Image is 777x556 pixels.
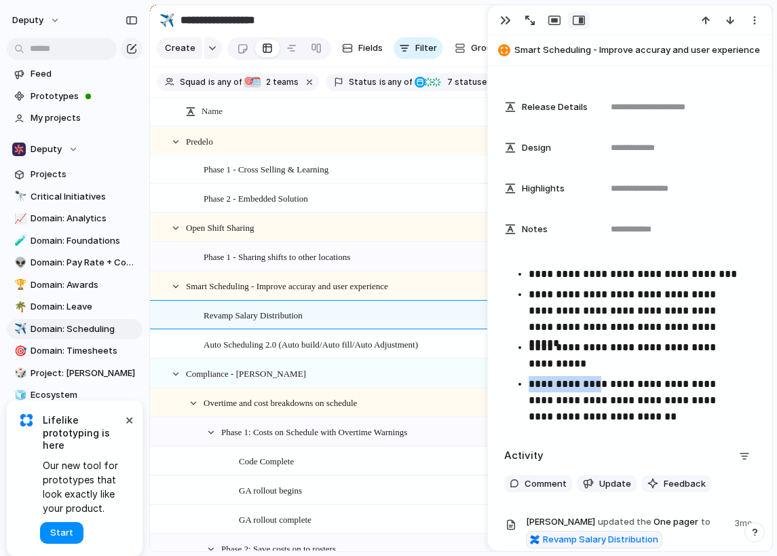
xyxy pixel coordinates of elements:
[7,385,143,405] a: 🧊Ecosystem
[221,540,336,556] span: Phase 2: Save costs on to rosters
[7,187,143,207] a: 🔭Critical Initiatives
[7,208,143,229] div: 📈Domain: Analytics
[7,231,143,251] a: 🧪Domain: Foundations
[664,477,706,491] span: Feedback
[734,514,755,530] span: 3mo
[7,319,143,339] a: ✈️Domain: Scheduling
[7,164,143,185] a: Projects
[415,41,437,55] span: Filter
[522,141,551,155] span: Design
[14,388,24,403] div: 🧊
[31,322,138,336] span: Domain: Scheduling
[12,278,26,292] button: 🏆
[14,211,24,227] div: 📈
[31,143,62,156] span: Deputy
[221,424,407,439] span: Phase 1: Costs on Schedule with Overtime Warnings
[7,341,143,361] a: 🎯Domain: Timesheets
[598,515,651,529] span: updated the
[525,477,567,491] span: Comment
[31,90,138,103] span: Prototypes
[514,43,765,57] span: Smart Scheduling - Improve accuray and user experience
[7,363,143,384] a: 🎲Project: [PERSON_NAME]
[543,533,658,546] span: Revamp Salary Distribution
[379,76,386,88] span: is
[31,190,138,204] span: Critical Initiatives
[202,105,223,118] span: Name
[31,168,138,181] span: Projects
[12,322,26,336] button: ✈️
[250,77,261,88] div: 🗓️
[471,41,497,55] span: Group
[121,411,137,428] button: Dismiss
[31,278,138,292] span: Domain: Awards
[7,297,143,317] div: 🌴Domain: Leave
[40,522,83,544] button: Start
[157,37,202,59] button: Create
[522,223,548,236] span: Notes
[31,367,138,380] span: Project: [PERSON_NAME]
[7,108,143,128] a: My projects
[186,365,306,381] span: Compliance - [PERSON_NAME]
[12,190,26,204] button: 🔭
[526,515,595,529] span: [PERSON_NAME]
[504,448,544,464] h2: Activity
[701,515,710,529] span: to
[6,10,67,31] button: deputy
[7,86,143,107] a: Prototypes
[12,256,26,270] button: 👽
[7,275,143,295] div: 🏆Domain: Awards
[14,277,24,293] div: 🏆
[494,39,765,61] button: Smart Scheduling - Improve accuray and user experience
[394,37,442,59] button: Filter
[522,182,565,196] span: Highlights
[165,41,195,55] span: Create
[14,321,24,337] div: ✈️
[31,388,138,402] span: Ecosystem
[204,161,328,177] span: Phase 1 - Cross Selling & Learning
[31,256,138,270] span: Domain: Pay Rate + Compliance
[448,37,504,59] button: Group
[349,76,377,88] span: Status
[599,477,631,491] span: Update
[243,75,301,90] button: 🎯🗓️2 teams
[262,77,273,87] span: 2
[413,75,494,90] button: 7 statuses
[12,14,43,27] span: deputy
[443,76,491,88] span: statuses
[12,300,26,314] button: 🌴
[14,344,24,359] div: 🎯
[7,64,143,84] a: Feed
[204,336,418,352] span: Auto Scheduling 2.0 (Auto build/Auto fill/Auto Adjustment)
[526,531,662,549] a: Revamp Salary Distribution
[204,307,303,322] span: Revamp Salary Distribution
[180,76,206,88] span: Squad
[377,75,415,90] button: isany of
[31,212,138,225] span: Domain: Analytics
[50,526,73,540] span: Start
[7,253,143,273] a: 👽Domain: Pay Rate + Compliance
[14,233,24,248] div: 🧪
[14,189,24,204] div: 🔭
[12,388,26,402] button: 🧊
[186,219,254,235] span: Open Shift Sharing
[239,511,311,527] span: GA rollout complete
[14,365,24,381] div: 🎲
[31,344,138,358] span: Domain: Timesheets
[208,76,215,88] span: is
[358,41,383,55] span: Fields
[239,453,294,468] span: Code Complete
[31,67,138,81] span: Feed
[215,76,242,88] span: any of
[642,475,711,493] button: Feedback
[204,190,308,206] span: Phase 2 - Embedded Solution
[31,111,138,125] span: My projects
[522,100,588,114] span: Release Details
[186,278,388,293] span: Smart Scheduling - Improve accuray and user experience
[206,75,244,90] button: isany of
[244,77,254,88] div: 🎯
[204,394,357,410] span: Overtime and cost breakdowns on schedule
